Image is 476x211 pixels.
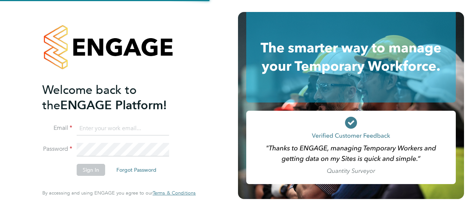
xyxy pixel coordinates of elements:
label: Email [42,124,72,132]
button: Forgot Password [110,164,162,176]
h2: ENGAGE Platform! [42,82,188,113]
span: Welcome back to the [42,83,137,113]
label: Password [42,145,72,153]
span: By accessing and using ENGAGE you agree to our [42,190,196,196]
button: Sign In [77,164,105,176]
input: Enter your work email... [77,122,169,135]
a: Terms & Conditions [153,190,196,196]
